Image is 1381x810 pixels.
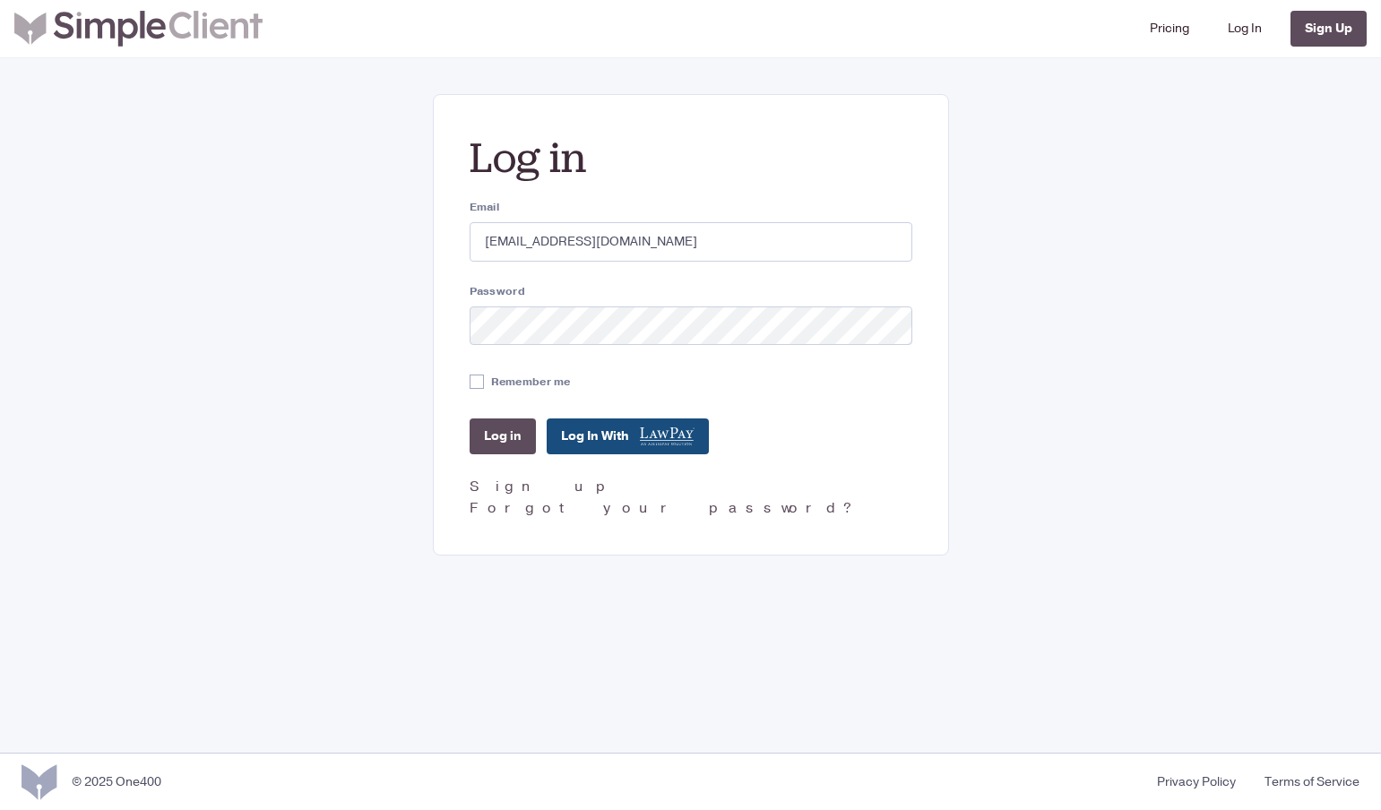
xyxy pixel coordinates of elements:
label: Password [470,283,912,299]
a: Terms of Service [1250,772,1359,791]
a: Privacy Policy [1143,772,1250,791]
a: Forgot your password? [470,498,858,518]
input: Log in [470,418,536,454]
h2: Log in [470,131,912,185]
a: Sign Up [1290,11,1367,47]
a: Pricing [1143,7,1196,50]
div: © 2025 One400 [72,772,161,791]
label: Remember me [491,374,571,390]
a: Sign up [470,477,616,496]
a: Log In [1221,7,1269,50]
a: Log In With [547,418,709,454]
input: you@example.com [470,222,912,262]
label: Email [470,199,912,215]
